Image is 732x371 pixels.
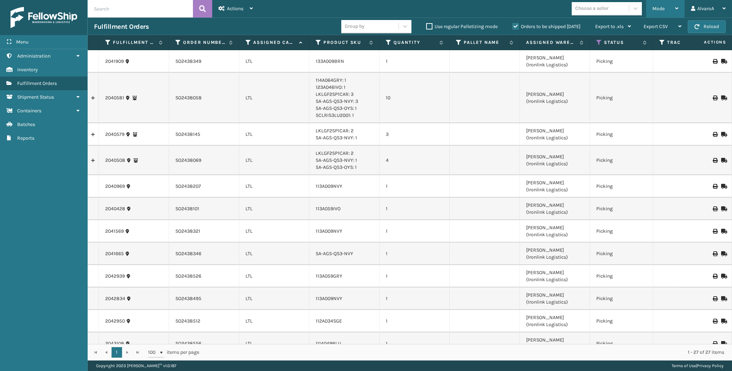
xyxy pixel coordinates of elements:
a: 114A064GRY: 1 [316,77,346,83]
td: SO2438349 [169,50,239,73]
span: Export to .xls [595,24,624,29]
i: Print BOL [713,59,717,64]
i: Print BOL [713,158,717,163]
i: Mark as Shipped [721,59,725,64]
i: Mark as Shipped [721,132,725,137]
a: LKLGF2SP1CAR: 2 [316,128,354,134]
a: 2040581 [105,94,124,101]
i: Mark as Shipped [721,158,725,163]
td: Picking [590,198,653,220]
label: Assigned Carrier Service [253,39,296,46]
span: Shipment Status [17,94,54,100]
td: LTL [239,332,309,355]
span: Reports [17,135,34,141]
i: Mark as Shipped [721,274,725,279]
td: Picking [590,220,653,243]
td: 1 [380,175,450,198]
i: Print BOL [713,251,717,256]
i: Mark as Shipped [721,296,725,301]
td: [PERSON_NAME] (Ironlink Logistics) [520,146,590,175]
span: Fulfillment Orders [17,80,57,86]
a: SA-AGS-QS3-NVY [316,251,353,257]
i: Mark as Shipped [721,229,725,234]
div: Group by [345,23,364,30]
label: Orders to be shipped [DATE] [512,24,580,29]
a: 2041909 [105,58,124,65]
td: Picking [590,310,653,332]
i: Print BOL [713,206,717,211]
td: [PERSON_NAME] (Ironlink Logistics) [520,123,590,146]
a: Privacy Policy [697,363,724,368]
label: Assigned Warehouse [526,39,576,46]
span: 100 [148,349,159,356]
a: 2040579 [105,131,125,138]
a: LKLGF2SP1CAR: 2 [316,150,354,156]
td: LTL [239,73,309,123]
a: LKLGF2SP1CAR: 3 [316,91,354,97]
label: Status [604,39,639,46]
i: Mark as Shipped [721,95,725,100]
td: Picking [590,50,653,73]
a: 113A009NVY [316,296,342,302]
a: 113A059GRY [316,273,342,279]
a: 2042950 [105,318,125,325]
a: 2043108 [105,340,124,347]
td: Picking [590,265,653,287]
td: 10 [380,73,450,123]
td: [PERSON_NAME] (Ironlink Logistics) [520,50,590,73]
label: Quantity [394,39,436,46]
a: SA-AGS-QS3-OYS: 1 [316,105,357,111]
a: SA-AGS-QS3-NVY: 3 [316,98,358,104]
i: Mark as Shipped [721,341,725,346]
span: Batches [17,121,35,127]
td: Picking [590,146,653,175]
i: Print BOL [713,274,717,279]
td: [PERSON_NAME] (Ironlink Logistics) [520,175,590,198]
button: Reload [688,20,726,33]
a: SA-AGS-QS3-NVY: 1 [316,135,357,141]
td: Picking [590,123,653,146]
td: 1 [380,287,450,310]
td: [PERSON_NAME] (Ironlink Logistics) [520,198,590,220]
label: Use regular Palletizing mode [426,24,498,29]
a: 2041569 [105,228,124,235]
label: Pallet Name [464,39,506,46]
span: items per page [148,347,199,358]
td: Picking [590,332,653,355]
td: SO2438512 [169,310,239,332]
span: Export CSV [644,24,668,29]
span: Actions [682,37,731,48]
span: Actions [227,6,243,12]
span: Inventory [17,67,38,73]
td: LTL [239,265,309,287]
a: 2041665 [105,250,124,257]
td: 1 [380,310,450,332]
td: SO2438145 [169,123,239,146]
td: [PERSON_NAME] (Ironlink Logistics) [520,73,590,123]
td: 1 [380,198,450,220]
a: SA-AGS-QS3-OYS: 1 [316,164,357,170]
td: LTL [239,220,309,243]
a: 112A034SGE [316,318,342,324]
a: Terms of Use [672,363,696,368]
td: Picking [590,287,653,310]
label: Fulfillment Order Id [113,39,155,46]
td: LTL [239,310,309,332]
a: 123A046IVO: 1 [316,84,345,90]
td: [PERSON_NAME] (Ironlink Logistics) [520,265,590,287]
td: LTL [239,287,309,310]
td: [PERSON_NAME] (Ironlink Logistics) [520,243,590,265]
td: SO2438526 [169,265,239,287]
td: SO2438556 [169,332,239,355]
i: Mark as Shipped [721,251,725,256]
td: Picking [590,175,653,198]
a: 113A009NVY [316,228,342,234]
td: 1 [380,50,450,73]
td: [PERSON_NAME] (Ironlink Logistics) [520,220,590,243]
a: 2042939 [105,273,125,280]
label: Tracking Number [667,39,710,46]
div: | [672,360,724,371]
h3: Fulfillment Orders [94,22,149,31]
td: 1 [380,265,450,287]
a: 113A059IVO [316,206,341,212]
